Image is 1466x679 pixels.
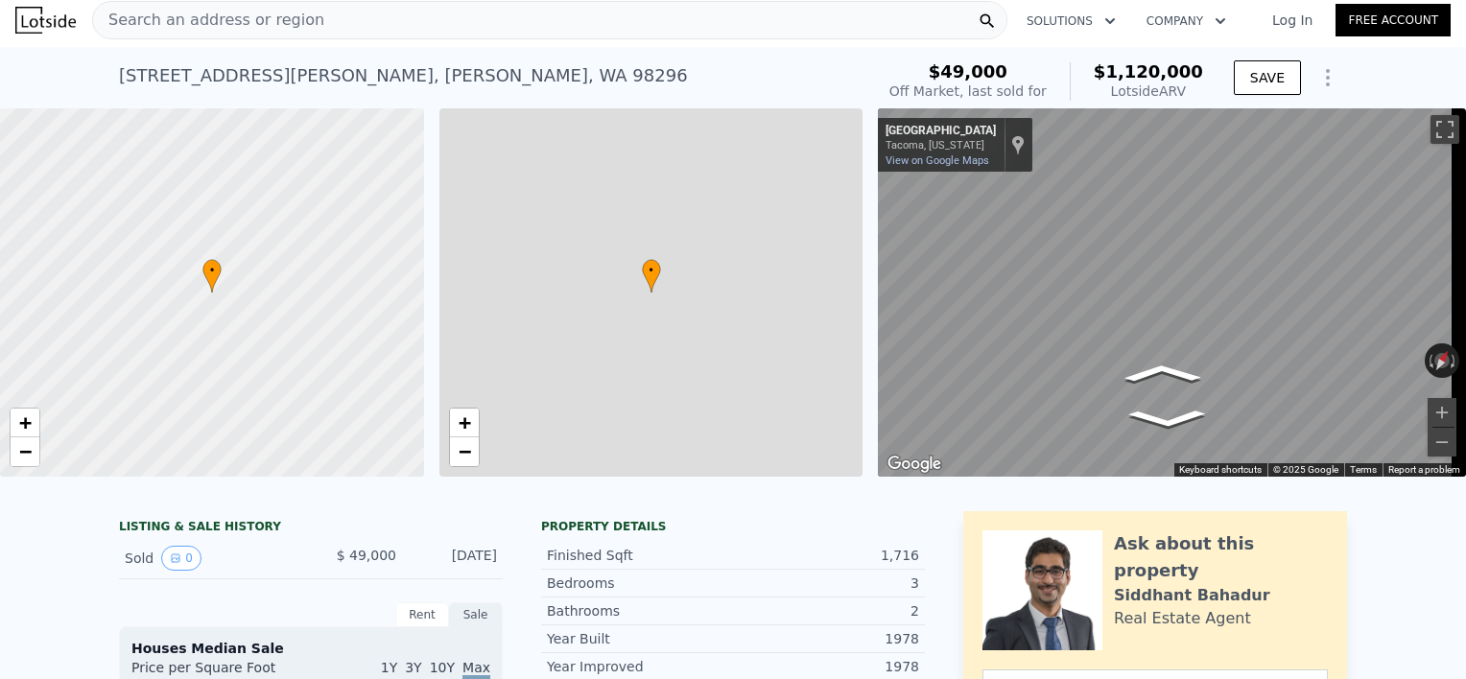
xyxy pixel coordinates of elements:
div: 1978 [733,629,919,648]
div: Houses Median Sale [131,639,490,658]
div: Finished Sqft [547,546,733,565]
div: Tacoma, [US_STATE] [886,139,996,152]
span: − [19,439,32,463]
a: Free Account [1336,4,1451,36]
a: Open this area in Google Maps (opens a new window) [883,452,946,477]
button: Rotate counterclockwise [1425,343,1435,378]
span: 10Y [430,660,455,675]
a: Zoom in [11,409,39,437]
div: • [642,259,661,293]
path: Go Southeast, 38th Ave E [1108,405,1226,433]
div: LISTING & SALE HISTORY [119,519,503,538]
div: 3 [733,574,919,593]
button: View historical data [161,546,201,571]
div: Real Estate Agent [1114,607,1251,630]
div: 1,716 [733,546,919,565]
span: Search an address or region [93,9,324,32]
button: Zoom in [1428,398,1456,427]
div: Rent [395,602,449,627]
div: Map [878,108,1466,477]
div: Lotside ARV [1094,82,1203,101]
span: 3Y [405,660,421,675]
span: − [458,439,470,463]
button: Keyboard shortcuts [1179,463,1262,477]
span: $ 49,000 [337,548,396,563]
span: © 2025 Google [1273,464,1338,475]
div: Ask about this property [1114,530,1328,584]
button: Company [1131,4,1241,38]
a: Log In [1249,11,1336,30]
div: Year Built [547,629,733,648]
span: • [642,262,661,279]
div: Year Improved [547,657,733,676]
path: Go Northwest, 38th Ave E [1103,359,1221,387]
span: $1,120,000 [1094,61,1203,82]
span: + [19,410,32,434]
div: Sale [449,602,503,627]
button: Rotate clockwise [1450,343,1460,378]
img: Lotside [15,7,76,34]
div: 1978 [733,657,919,676]
a: Zoom out [11,437,39,466]
div: Siddhant Bahadur [1114,584,1270,607]
button: Toggle fullscreen view [1431,115,1459,144]
div: 2 [733,601,919,620]
a: Show location on map [1011,134,1025,155]
button: Show Options [1309,59,1347,97]
a: Report a problem [1388,464,1460,475]
div: Street View [878,108,1466,477]
button: Solutions [1011,4,1131,38]
a: Zoom out [450,437,479,466]
a: View on Google Maps [886,154,989,167]
span: • [202,262,222,279]
div: Off Market, last sold for [889,82,1047,101]
a: Terms (opens in new tab) [1350,464,1377,475]
div: Property details [541,519,925,534]
button: Zoom out [1428,428,1456,457]
span: Max [462,660,490,679]
div: [GEOGRAPHIC_DATA] [886,124,996,139]
span: + [458,410,470,434]
button: SAVE [1234,60,1301,95]
div: [DATE] [412,546,497,571]
div: Sold [125,546,296,571]
div: [STREET_ADDRESS][PERSON_NAME] , [PERSON_NAME] , WA 98296 [119,62,688,89]
img: Google [883,452,946,477]
span: 1Y [381,660,397,675]
div: Bathrooms [547,601,733,620]
div: • [202,259,222,293]
span: $49,000 [929,61,1007,82]
div: Bedrooms [547,574,733,593]
a: Zoom in [450,409,479,437]
button: Reset the view [1427,342,1456,380]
